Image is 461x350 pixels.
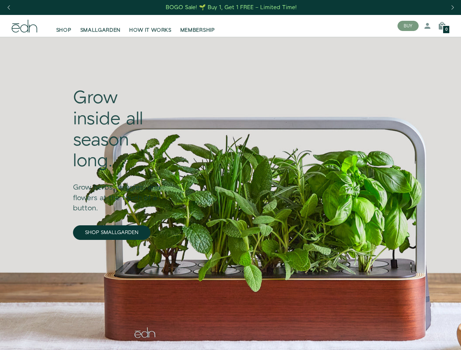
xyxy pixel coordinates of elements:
[56,27,72,34] span: SHOP
[73,88,168,172] div: Grow inside all season long.
[73,225,150,240] a: SHOP SMALLGARDEN
[445,28,447,32] span: 0
[52,18,76,34] a: SHOP
[76,18,125,34] a: SMALLGARDEN
[129,27,171,34] span: HOW IT WORKS
[165,2,297,13] a: BOGO Sale! 🌱 Buy 1, Get 1 FREE – Limited Time!
[180,27,215,34] span: MEMBERSHIP
[397,21,419,31] button: BUY
[80,27,121,34] span: SMALLGARDEN
[176,18,219,34] a: MEMBERSHIP
[166,4,297,11] div: BOGO Sale! 🌱 Buy 1, Get 1 FREE – Limited Time!
[73,172,168,214] div: Grow herbs, veggies, and flowers at the touch of a button.
[125,18,176,34] a: HOW IT WORKS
